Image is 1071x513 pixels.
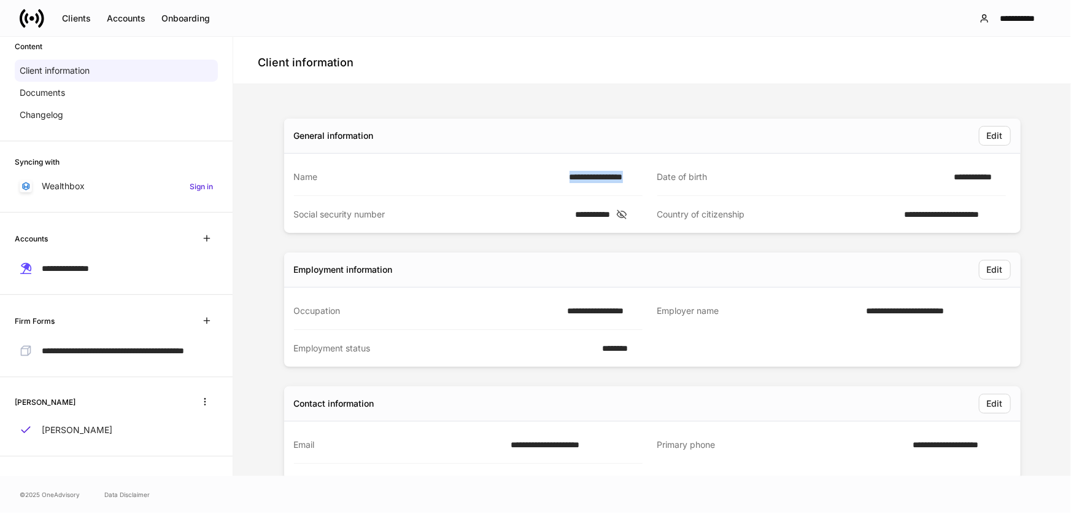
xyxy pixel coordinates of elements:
h6: [PERSON_NAME] [15,396,75,408]
button: Edit [979,260,1011,280]
p: Client information [20,65,90,77]
p: Wealthbox [42,180,85,192]
button: Clients [54,9,99,28]
button: Edit [979,126,1011,146]
h6: Firm Forms [15,315,55,327]
p: Changelog [20,109,63,121]
h6: Accounts [15,233,48,245]
button: Accounts [99,9,153,28]
h4: Client information [258,55,354,70]
div: Edit [987,131,1003,140]
div: Employer name [657,305,859,318]
span: © 2025 OneAdvisory [20,490,80,499]
div: Edit [987,265,1003,274]
div: Primary phone [657,439,906,452]
button: Edit [979,394,1011,413]
h6: Syncing with [15,156,60,168]
div: Employment information [294,264,393,276]
a: Documents [15,82,218,104]
a: Changelog [15,104,218,126]
p: Documents [20,87,65,99]
div: Social security number [294,208,568,221]
h6: Content [15,41,42,52]
a: Data Disclaimer [104,490,150,499]
div: General information [294,130,374,142]
h6: Sign in [190,181,213,192]
div: Occupation [294,305,560,317]
div: Onboarding [161,14,210,23]
div: Employment status [294,342,595,354]
div: Email [294,439,503,451]
div: Accounts [107,14,145,23]
p: [PERSON_NAME] [42,424,112,436]
div: Edit [987,399,1003,408]
div: Country of citizenship [657,208,897,221]
a: Client information [15,60,218,82]
a: WealthboxSign in [15,175,218,197]
div: Clients [62,14,91,23]
div: Name [294,171,562,183]
div: Date of birth [657,171,947,183]
button: Onboarding [153,9,218,28]
div: Contact information [294,397,374,410]
a: [PERSON_NAME] [15,419,218,441]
